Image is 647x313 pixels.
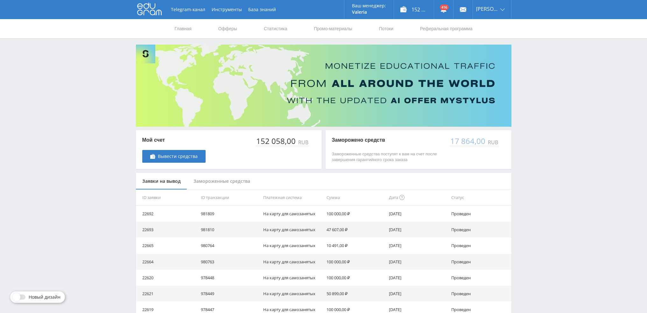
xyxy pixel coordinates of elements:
[476,6,498,11] span: [PERSON_NAME]
[136,173,187,190] div: Заявки на вывод
[386,286,449,302] td: [DATE]
[378,19,394,38] a: Потоки
[449,254,511,270] td: Проведен
[198,254,261,270] td: 980763
[261,222,324,238] td: На карту для самозанятых
[256,137,297,146] div: 152 058,00
[324,238,386,253] td: 10 491,00 ₽
[297,139,309,145] div: RUB
[386,206,449,222] td: [DATE]
[450,137,487,146] div: 17 864,00
[198,222,261,238] td: 981810
[136,45,511,127] img: Banner
[261,206,324,222] td: На карту для самозанятых
[386,189,449,206] th: Дата
[136,286,198,302] td: 22621
[158,154,198,159] span: Вывести средства
[386,270,449,286] td: [DATE]
[449,238,511,253] td: Проведен
[263,19,288,38] a: Статистика
[449,222,511,238] td: Проведен
[449,206,511,222] td: Проведен
[198,206,261,222] td: 981809
[136,238,198,253] td: 22665
[261,189,324,206] th: Платежная система
[261,238,324,253] td: На карту для самозанятых
[174,19,192,38] a: Главная
[142,137,206,144] p: Мой счет
[324,270,386,286] td: 100 000,00 ₽
[313,19,353,38] a: Промо-материалы
[136,270,198,286] td: 22620
[352,3,386,8] p: Ваш менеджер:
[324,206,386,222] td: 100 000,00 ₽
[136,189,198,206] th: ID заявки
[449,286,511,302] td: Проведен
[352,10,386,15] p: Valeria
[198,189,261,206] th: ID транзакции
[449,270,511,286] td: Проведен
[198,286,261,302] td: 978449
[142,150,206,163] a: Вывести средства
[324,254,386,270] td: 100 000,00 ₽
[487,139,499,145] div: RUB
[419,19,473,38] a: Реферальная программа
[324,222,386,238] td: 47 607,00 ₽
[136,254,198,270] td: 22664
[324,286,386,302] td: 50 899,00 ₽
[198,238,261,253] td: 980764
[187,173,257,190] div: Замороженные средства
[332,151,443,163] p: Замороженные средства поступят к вам на счет после завершения гарантийного срока заказа
[198,270,261,286] td: 978448
[332,137,443,144] p: Заморожено средств
[386,222,449,238] td: [DATE]
[136,222,198,238] td: 22693
[261,270,324,286] td: На карту для самозанятых
[324,189,386,206] th: Сумма
[449,189,511,206] th: Статус
[261,286,324,302] td: На карту для самозанятых
[136,206,198,222] td: 22692
[29,295,60,300] span: Новый дизайн
[218,19,238,38] a: Офферы
[261,254,324,270] td: На карту для самозанятых
[386,238,449,253] td: [DATE]
[386,254,449,270] td: [DATE]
